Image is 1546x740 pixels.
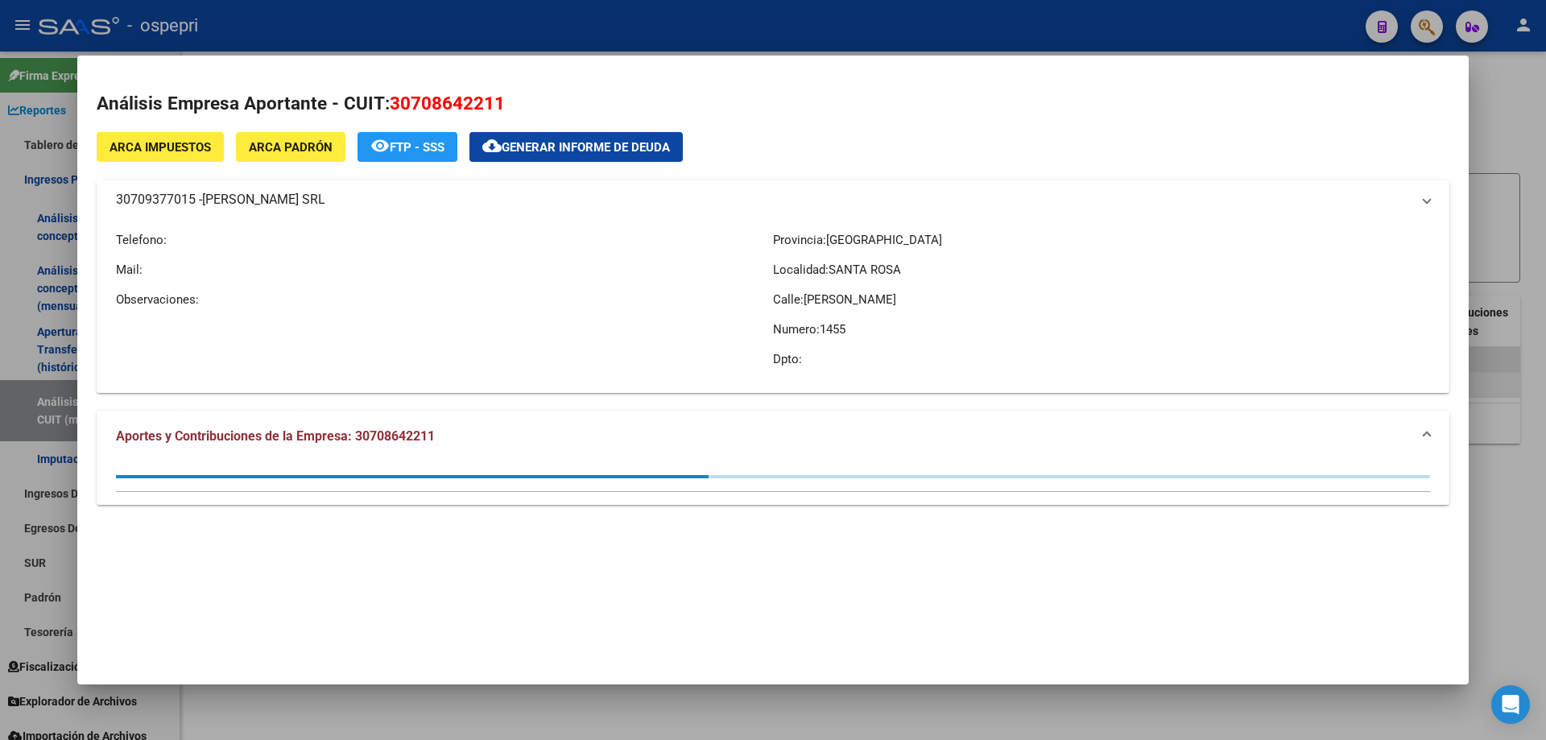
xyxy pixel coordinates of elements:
p: Telefono: [116,231,773,249]
span: FTP - SSS [390,140,444,155]
p: Calle: [773,291,1430,308]
span: Generar informe de deuda [502,140,670,155]
span: 30708642211 [390,93,505,114]
div: 30709377015 -[PERSON_NAME] SRL [97,219,1449,393]
mat-icon: remove_red_eye [370,136,390,155]
mat-icon: cloud_download [482,136,502,155]
mat-panel-title: 30709377015 - [116,190,1411,209]
span: Aportes y Contribuciones de la Empresa: 30708642211 [116,428,435,444]
span: [PERSON_NAME] [804,292,896,307]
p: Provincia: [773,231,1430,249]
div: Aportes y Contribuciones de la Empresa: 30708642211 [97,462,1449,505]
p: Localidad: [773,261,1430,279]
h2: Análisis Empresa Aportante - CUIT: [97,90,1449,118]
button: FTP - SSS [358,132,457,162]
button: Generar informe de deuda [469,132,683,162]
button: ARCA Padrón [236,132,345,162]
span: [PERSON_NAME] SRL [202,190,325,209]
p: Mail: [116,261,773,279]
span: SANTA ROSA [829,263,901,277]
p: Numero: [773,320,1430,338]
mat-expansion-panel-header: Aportes y Contribuciones de la Empresa: 30708642211 [97,411,1449,462]
p: Dpto: [773,350,1430,368]
p: Observaciones: [116,291,773,308]
span: [GEOGRAPHIC_DATA] [826,233,942,247]
div: Open Intercom Messenger [1491,685,1530,724]
span: ARCA Impuestos [110,140,211,155]
button: ARCA Impuestos [97,132,224,162]
span: 1455 [820,322,845,337]
span: ARCA Padrón [249,140,333,155]
mat-expansion-panel-header: 30709377015 -[PERSON_NAME] SRL [97,180,1449,219]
